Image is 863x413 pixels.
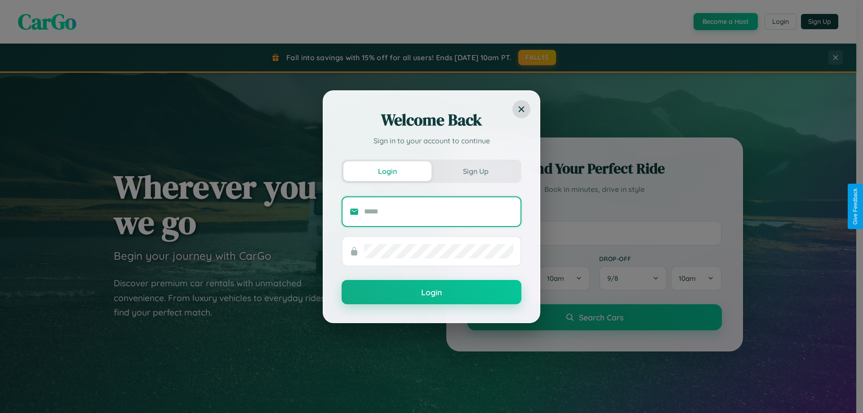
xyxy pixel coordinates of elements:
[343,161,431,181] button: Login
[852,188,859,225] div: Give Feedback
[342,109,521,131] h2: Welcome Back
[342,135,521,146] p: Sign in to your account to continue
[342,280,521,304] button: Login
[431,161,520,181] button: Sign Up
